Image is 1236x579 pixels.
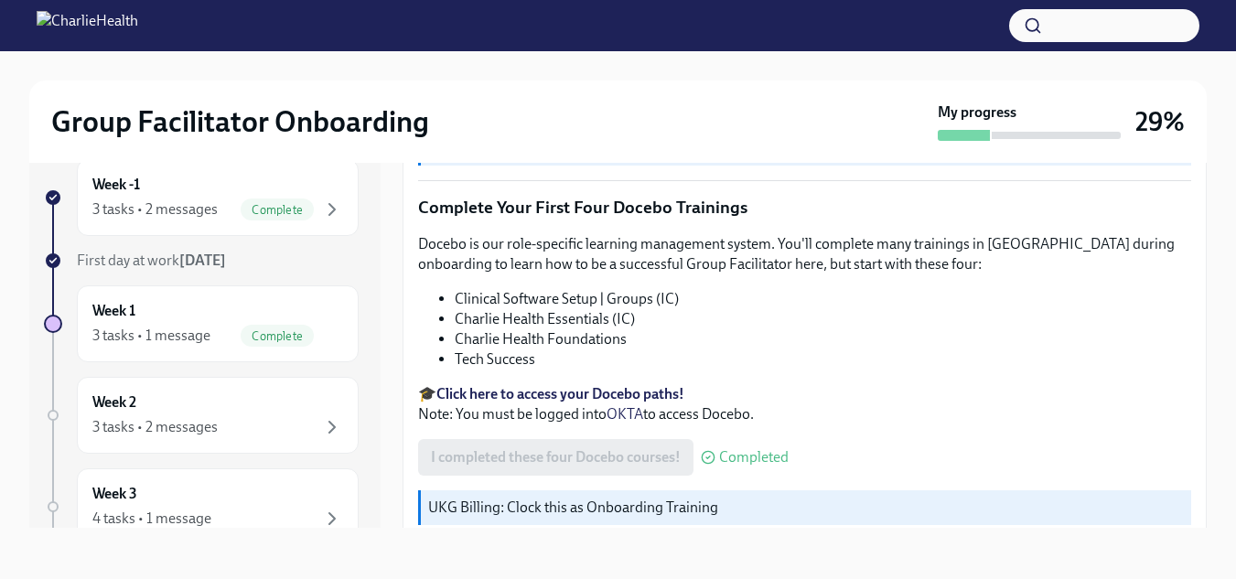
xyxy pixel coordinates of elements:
[938,102,1016,123] strong: My progress
[44,251,359,271] a: First day at work[DATE]
[92,392,136,413] h6: Week 2
[92,417,218,437] div: 3 tasks • 2 messages
[455,329,1191,349] li: Charlie Health Foundations
[418,384,1191,424] p: 🎓 Note: You must be logged into to access Docebo.
[455,309,1191,329] li: Charlie Health Essentials (IC)
[92,199,218,220] div: 3 tasks • 2 messages
[241,329,314,343] span: Complete
[607,405,643,423] a: OKTA
[37,11,138,40] img: CharlieHealth
[179,252,226,269] strong: [DATE]
[92,509,211,529] div: 4 tasks • 1 message
[92,175,140,195] h6: Week -1
[418,234,1191,274] p: Docebo is our role-specific learning management system. You'll complete many trainings in [GEOGRA...
[241,203,314,217] span: Complete
[44,285,359,362] a: Week 13 tasks • 1 messageComplete
[77,252,226,269] span: First day at work
[51,103,429,140] h2: Group Facilitator Onboarding
[44,468,359,545] a: Week 34 tasks • 1 message
[44,377,359,454] a: Week 23 tasks • 2 messages
[455,349,1191,370] li: Tech Success
[92,301,135,321] h6: Week 1
[92,326,210,346] div: 3 tasks • 1 message
[436,385,684,402] a: Click here to access your Docebo paths!
[418,196,1191,220] p: Complete Your First Four Docebo Trainings
[719,450,789,465] span: Completed
[428,498,1184,518] p: UKG Billing: Clock this as Onboarding Training
[1135,105,1185,138] h3: 29%
[44,159,359,236] a: Week -13 tasks • 2 messagesComplete
[455,289,1191,309] li: Clinical Software Setup | Groups (IC)
[92,484,137,504] h6: Week 3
